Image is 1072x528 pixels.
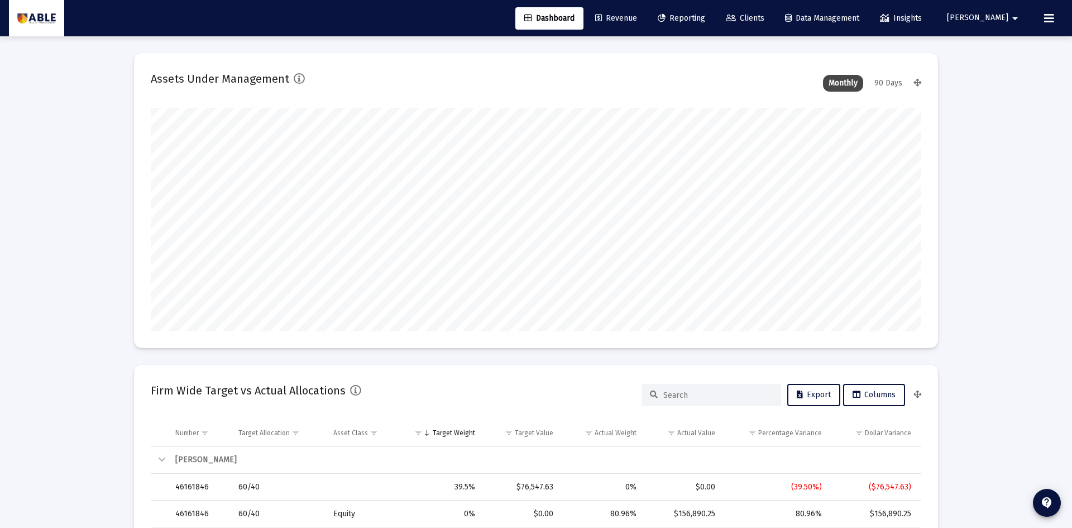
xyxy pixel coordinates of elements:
a: Revenue [586,7,646,30]
span: Show filter options for column 'Dollar Variance' [855,429,863,437]
td: Collapse [151,447,167,474]
span: Revenue [595,13,637,23]
td: Column Target Weight [399,420,482,446]
span: Show filter options for column 'Actual Value' [667,429,676,437]
span: Show filter options for column 'Actual Weight' [585,429,593,437]
span: Show filter options for column 'Target Allocation' [291,429,300,437]
mat-icon: contact_support [1040,496,1054,510]
span: Show filter options for column 'Target Value' [505,429,513,437]
div: 39.5% [407,482,475,493]
div: $0.00 [652,482,715,493]
div: Monthly [823,75,863,92]
div: Actual Value [677,429,715,437]
div: Target Value [515,429,553,437]
input: Search [663,391,773,400]
span: Columns [853,390,896,399]
td: 46161846 [167,474,231,501]
div: $0.00 [491,508,553,520]
td: Column Number [167,420,231,446]
img: Dashboard [17,7,56,30]
div: ($76,547.63) [837,482,911,493]
div: 80.96% [569,508,637,520]
div: Number [175,429,199,437]
h2: Firm Wide Target vs Actual Allocations [151,382,346,399]
td: Column Target Value [483,420,561,446]
td: 60/40 [231,474,326,501]
td: Column Actual Weight [561,420,645,446]
span: Show filter options for column 'Percentage Variance' [748,429,757,437]
span: Show filter options for column 'Target Weight' [414,429,423,437]
div: Target Allocation [238,429,290,437]
div: Target Weight [433,429,475,437]
div: $156,890.25 [837,508,911,520]
span: Clients [726,13,764,23]
td: Column Asset Class [326,420,399,446]
a: Reporting [649,7,714,30]
mat-icon: arrow_drop_down [1008,7,1022,30]
div: Dollar Variance [865,429,911,437]
div: 0% [569,482,637,493]
td: 60/40 [231,501,326,527]
a: Data Management [776,7,868,30]
div: 0% [407,508,475,520]
a: Dashboard [515,7,583,30]
button: [PERSON_NAME] [934,7,1035,29]
div: $156,890.25 [652,508,715,520]
button: Export [787,384,840,406]
td: Column Target Allocation [231,420,326,446]
span: Data Management [785,13,859,23]
span: [PERSON_NAME] [947,13,1008,23]
h2: Assets Under Management [151,70,289,88]
a: Clients [717,7,773,30]
span: Show filter options for column 'Number' [200,429,209,437]
td: 46161846 [167,501,231,527]
div: $76,547.63 [491,482,553,493]
span: Dashboard [524,13,575,23]
span: Export [797,390,831,399]
div: [PERSON_NAME] [175,454,911,465]
div: (39.50%) [731,482,822,493]
span: Show filter options for column 'Asset Class' [370,429,378,437]
a: Insights [871,7,931,30]
div: Actual Weight [595,429,636,437]
button: Columns [843,384,905,406]
td: Column Dollar Variance [830,420,921,446]
div: Asset Class [333,429,368,437]
td: Equity [326,501,399,527]
td: Column Percentage Variance [723,420,830,446]
span: Reporting [658,13,705,23]
td: Column Actual Value [644,420,723,446]
div: 90 Days [869,75,908,92]
span: Insights [880,13,922,23]
div: Percentage Variance [758,429,822,437]
div: 80.96% [731,508,822,520]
